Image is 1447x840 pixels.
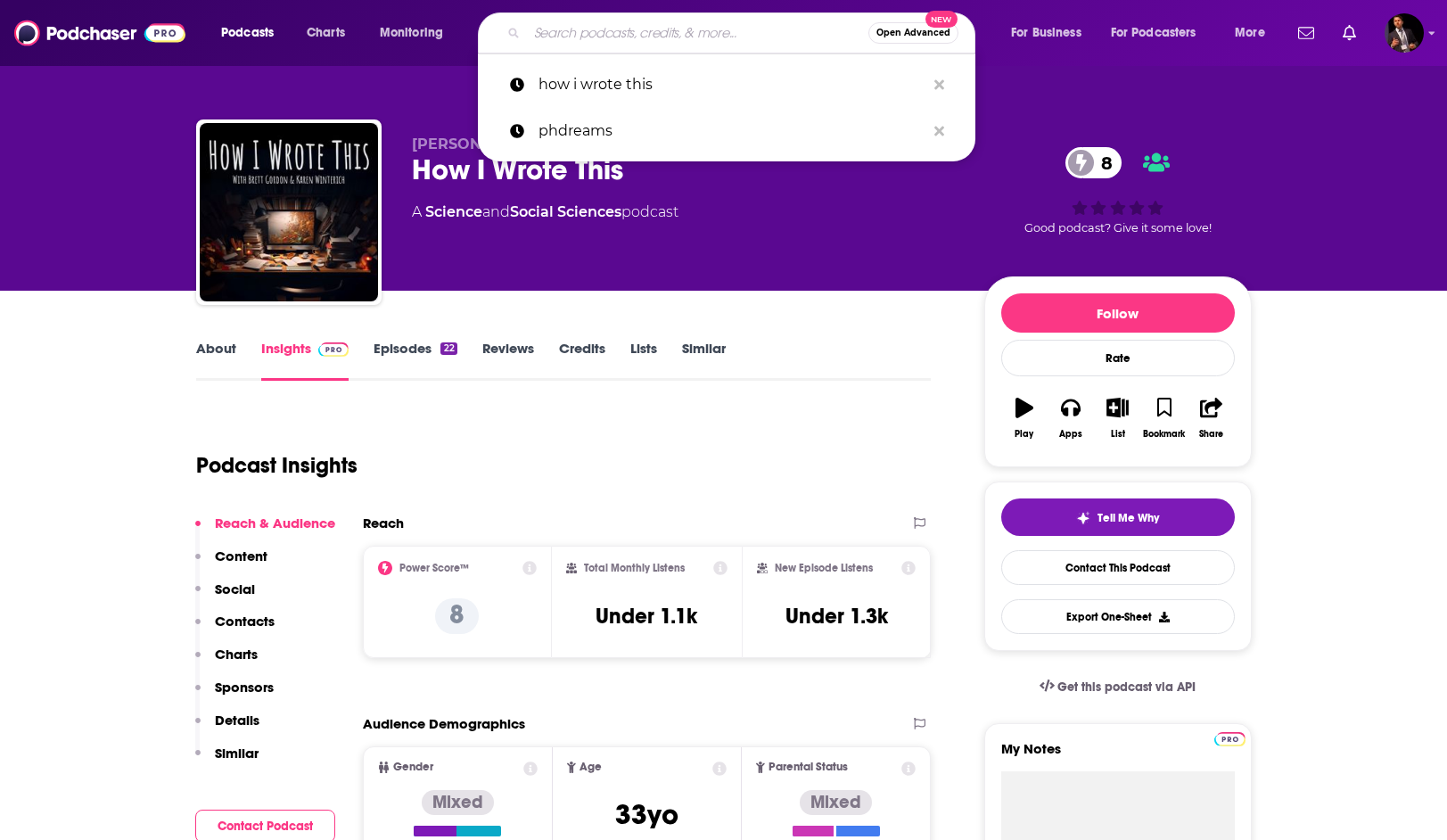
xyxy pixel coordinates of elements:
a: Reviews [482,340,534,381]
span: [PERSON_NAME] and [PERSON_NAME] [412,136,704,152]
button: open menu [209,19,297,47]
div: Bookmark [1143,429,1185,440]
div: A podcast [412,202,678,223]
a: Lists [630,340,657,381]
a: Social Sciences [510,203,621,220]
div: Play [1015,429,1033,440]
img: Podchaser Pro [318,342,349,357]
div: Mixed [800,790,872,815]
a: Show notifications dropdown [1336,18,1363,48]
button: open menu [1222,19,1287,47]
a: Pro website [1214,729,1246,746]
div: 8Good podcast? Give it some love! [984,136,1252,246]
a: Get this podcast via API [1025,665,1211,709]
div: Share [1199,429,1223,440]
p: Details [215,712,259,729]
span: 8 [1083,147,1122,178]
span: Monitoring [380,21,443,45]
img: User Profile [1385,13,1424,53]
span: Tell Me Why [1098,511,1159,525]
button: Share [1188,386,1234,450]
div: Search podcasts, credits, & more... [495,12,992,54]
a: how i wrote this [478,62,975,108]
button: Reach & Audience [195,515,335,548]
button: Social [195,581,255,614]
span: Age [580,762,602,773]
h2: Audience Demographics [363,715,525,732]
h1: Podcast Insights [196,452,358,479]
div: 22 [440,342,456,355]
span: More [1235,21,1265,45]
button: open menu [367,19,466,47]
button: Export One-Sheet [1001,599,1235,634]
button: Open AdvancedNew [868,22,958,44]
button: open menu [999,19,1104,47]
button: open menu [1099,19,1222,47]
a: Credits [559,340,605,381]
h2: Reach [363,515,404,531]
div: Apps [1059,429,1082,440]
a: Contact This Podcast [1001,550,1235,585]
a: InsightsPodchaser Pro [261,340,349,381]
span: Open Advanced [876,29,950,37]
p: Reach & Audience [215,515,335,531]
span: 33 yo [615,797,678,832]
p: Social [215,581,255,597]
span: New [925,11,958,28]
span: and [482,203,510,220]
span: Good podcast? Give it some love! [1024,221,1212,235]
a: Show notifications dropdown [1291,18,1321,48]
p: how i wrote this [539,62,925,108]
p: Sponsors [215,679,274,696]
span: For Podcasters [1111,21,1196,45]
button: List [1094,386,1140,450]
a: Science [425,203,482,220]
img: How I Wrote This [200,123,378,301]
span: Gender [393,762,433,773]
div: List [1111,429,1125,440]
button: Sponsors [195,679,274,712]
button: Show profile menu [1385,13,1424,53]
h2: Power Score™ [399,562,469,574]
button: Similar [195,745,259,778]
button: Apps [1048,386,1094,450]
div: Rate [1001,340,1235,376]
img: Podchaser Pro [1214,732,1246,746]
label: My Notes [1001,740,1235,771]
a: Similar [682,340,726,381]
p: Contacts [215,613,275,630]
div: Mixed [422,790,494,815]
span: Charts [307,21,345,45]
a: About [196,340,236,381]
img: Podchaser - Follow, Share and Rate Podcasts [14,16,185,50]
a: Charts [295,19,356,47]
button: Bookmark [1141,386,1188,450]
span: Get this podcast via API [1057,679,1196,695]
h3: Under 1.1k [596,603,697,630]
span: For Business [1011,21,1081,45]
a: Episodes22 [374,340,456,381]
span: Podcasts [221,21,274,45]
button: Contacts [195,613,275,646]
a: 8 [1065,147,1122,178]
span: Parental Status [769,762,848,773]
span: Logged in as alex_edeling [1385,13,1424,53]
button: Follow [1001,293,1235,333]
h2: Total Monthly Listens [584,562,685,574]
button: Content [195,548,267,581]
h3: Under 1.3k [785,603,888,630]
p: Similar [215,745,259,762]
button: Charts [195,646,258,679]
button: tell me why sparkleTell Me Why [1001,498,1235,536]
button: Details [195,712,259,745]
p: Charts [215,646,258,663]
p: phdreams [539,108,925,154]
h2: New Episode Listens [775,562,873,574]
button: Play [1001,386,1048,450]
input: Search podcasts, credits, & more... [527,19,868,47]
p: Content [215,548,267,564]
p: 8 [435,598,479,634]
a: phdreams [478,108,975,154]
